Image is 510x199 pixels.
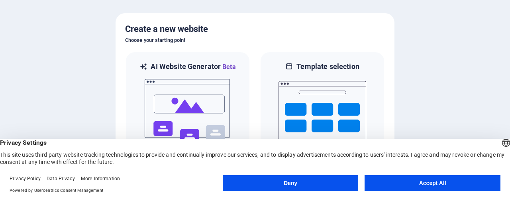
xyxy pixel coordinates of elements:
[144,72,231,152] img: ai
[260,51,385,176] div: Template selectionChoose from 150+ templates and adjust it to you needs.
[125,23,385,35] h5: Create a new website
[125,35,385,45] h6: Choose your starting point
[221,63,236,71] span: Beta
[296,62,359,71] h6: Template selection
[151,62,235,72] h6: AI Website Generator
[125,51,250,176] div: AI Website GeneratorBetaaiLet the AI Website Generator create a website based on your input.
